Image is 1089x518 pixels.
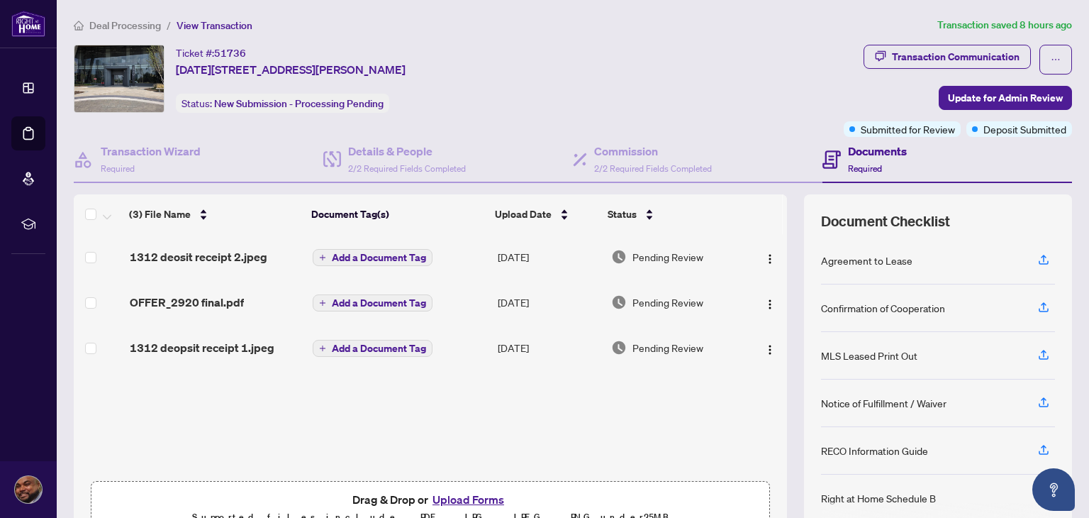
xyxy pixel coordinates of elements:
span: Pending Review [632,340,703,356]
span: [DATE][STREET_ADDRESS][PERSON_NAME] [176,61,406,78]
span: (3) File Name [129,206,191,222]
th: Document Tag(s) [306,194,489,234]
span: Submitted for Review [861,121,955,137]
span: ellipsis [1051,55,1061,65]
span: 1312 deopsit receipt 1.jpeg [130,339,274,356]
span: Upload Date [495,206,552,222]
button: Transaction Communication [864,45,1031,69]
div: RECO Information Guide [821,443,928,458]
button: Logo [759,336,781,359]
img: Document Status [611,294,627,310]
span: home [74,21,84,31]
img: Document Status [611,249,627,265]
button: Add a Document Tag [313,248,432,267]
span: 51736 [214,47,246,60]
th: Status [602,194,743,234]
button: Update for Admin Review [939,86,1072,110]
img: Document Status [611,340,627,356]
img: Logo [764,344,776,356]
span: Status [608,206,637,222]
th: (3) File Name [123,194,306,234]
div: Status: [176,94,389,113]
span: Pending Review [632,249,703,265]
img: logo [11,11,45,37]
button: Upload Forms [428,490,508,509]
td: [DATE] [492,234,605,280]
span: Drag & Drop or [352,490,508,509]
h4: Details & People [348,143,466,160]
span: plus [319,345,326,352]
button: Open asap [1032,468,1075,511]
span: Required [848,163,882,174]
div: Agreement to Lease [821,253,912,268]
span: plus [319,254,326,261]
span: 1312 deosit receipt 2.jpeg [130,248,267,265]
span: Deal Processing [89,19,161,32]
span: View Transaction [177,19,252,32]
span: Add a Document Tag [332,343,426,353]
img: Logo [764,299,776,310]
th: Upload Date [489,194,602,234]
button: Add a Document Tag [313,294,432,312]
td: [DATE] [492,325,605,370]
div: Right at Home Schedule B [821,490,936,506]
button: Logo [759,246,781,268]
img: IMG-N12348967_1.jpg [74,45,164,112]
td: [DATE] [492,280,605,325]
h4: Transaction Wizard [101,143,201,160]
span: Required [101,163,135,174]
span: 2/2 Required Fields Completed [594,163,712,174]
img: Profile Icon [15,476,42,503]
span: Pending Review [632,294,703,310]
button: Add a Document Tag [313,294,432,312]
h4: Commission [594,143,712,160]
button: Add a Document Tag [313,249,432,266]
div: MLS Leased Print Out [821,348,917,363]
div: Confirmation of Cooperation [821,300,945,316]
img: Logo [764,253,776,265]
span: Deposit Submitted [983,121,1066,137]
button: Add a Document Tag [313,339,432,358]
span: OFFER_2920 final.pdf [130,294,244,311]
article: Transaction saved 8 hours ago [937,17,1072,33]
button: Add a Document Tag [313,340,432,357]
button: Logo [759,291,781,314]
span: Add a Document Tag [332,298,426,308]
span: Add a Document Tag [332,253,426,263]
div: Transaction Communication [892,45,1020,68]
span: Document Checklist [821,211,950,231]
span: New Submission - Processing Pending [214,97,384,110]
span: Update for Admin Review [948,87,1063,109]
div: Notice of Fulfillment / Waiver [821,395,946,411]
li: / [167,17,171,33]
span: plus [319,299,326,307]
span: 2/2 Required Fields Completed [348,163,466,174]
div: Ticket #: [176,45,246,61]
h4: Documents [848,143,907,160]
